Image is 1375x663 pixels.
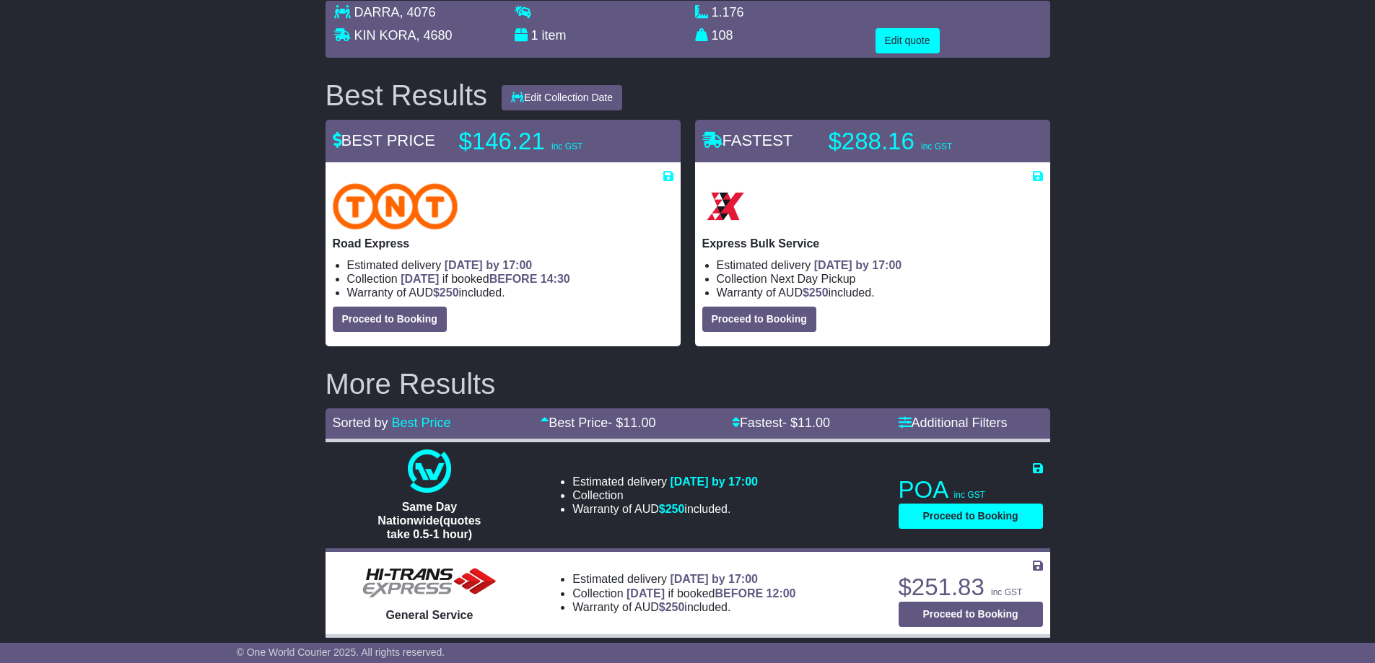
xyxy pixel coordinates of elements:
li: Collection [347,272,673,286]
p: Express Bulk Service [702,237,1043,250]
span: Next Day Pickup [770,273,855,285]
a: Fastest- $11.00 [732,416,830,430]
span: 14:30 [541,273,570,285]
a: Best Price [392,416,451,430]
li: Warranty of AUD included. [347,286,673,299]
p: $146.21 [459,127,640,156]
span: FASTEST [702,131,793,149]
button: Proceed to Booking [333,307,447,332]
span: item [542,28,567,43]
div: Best Results [318,79,495,111]
span: BEFORE [715,587,763,600]
a: Additional Filters [899,416,1008,430]
span: 1 [531,28,538,43]
img: HiTrans: General Service [357,565,502,601]
span: 250 [440,286,459,299]
span: [DATE] [401,273,439,285]
li: Estimated delivery [347,258,673,272]
span: inc GST [921,141,952,152]
button: Edit quote [876,28,940,53]
span: 250 [809,286,829,299]
span: inc GST [954,490,985,500]
button: Proceed to Booking [899,602,1043,627]
span: BEFORE [489,273,538,285]
button: Proceed to Booking [702,307,816,332]
span: [DATE] by 17:00 [814,259,902,271]
li: Warranty of AUD included. [572,600,795,614]
span: DARRA [354,5,400,19]
span: © One World Courier 2025. All rights reserved. [237,646,445,658]
span: inc GST [991,587,1022,597]
li: Estimated delivery [572,475,758,488]
p: Road Express [333,237,673,250]
span: 250 [665,503,685,515]
img: One World Courier: Same Day Nationwide(quotes take 0.5-1 hour) [408,449,451,493]
span: 250 [665,601,685,613]
li: Collection [572,488,758,502]
a: Best Price- $11.00 [541,416,655,430]
span: [DATE] [627,587,665,600]
span: 11.00 [798,416,830,430]
span: , 4680 [416,28,453,43]
img: TNT Domestic: Road Express [333,183,458,229]
p: $251.83 [899,573,1043,602]
li: Collection [572,587,795,600]
span: $ [659,601,685,613]
li: Warranty of AUD included. [717,286,1043,299]
span: - $ [782,416,830,430]
span: - $ [608,416,655,430]
p: POA [899,475,1043,504]
span: [DATE] by 17:00 [670,573,758,585]
span: $ [803,286,829,299]
span: , 4076 [400,5,436,19]
span: if booked [401,273,569,285]
h2: More Results [326,368,1050,400]
button: Edit Collection Date [502,85,622,110]
li: Estimated delivery [572,572,795,586]
li: Estimated delivery [717,258,1043,272]
span: 12:00 [767,587,796,600]
span: Sorted by [333,416,388,430]
span: KIN KORA [354,28,416,43]
span: [DATE] by 17:00 [670,475,758,488]
span: Same Day Nationwide(quotes take 0.5-1 hour) [377,501,481,540]
span: 108 [712,28,733,43]
span: if booked [627,587,795,600]
span: [DATE] by 17:00 [445,259,533,271]
li: Warranty of AUD included. [572,502,758,516]
img: Border Express: Express Bulk Service [702,183,748,229]
span: 11.00 [623,416,655,430]
p: $288.16 [829,127,1009,156]
span: 1.176 [712,5,744,19]
span: General Service [385,609,473,621]
span: BEST PRICE [333,131,435,149]
button: Proceed to Booking [899,504,1043,529]
span: inc GST [551,141,582,152]
span: $ [659,503,685,515]
span: $ [433,286,459,299]
li: Collection [717,272,1043,286]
